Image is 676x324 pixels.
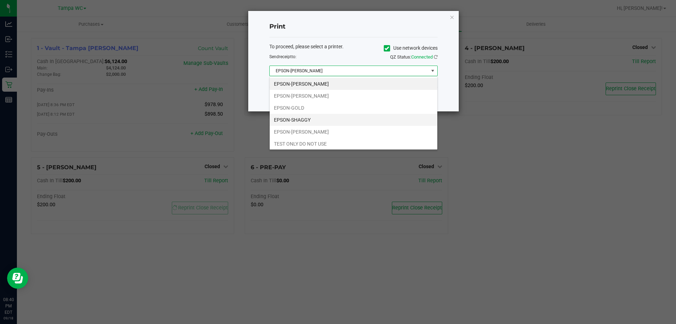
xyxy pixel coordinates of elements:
[270,66,428,76] span: EPSON-[PERSON_NAME]
[384,44,438,52] label: Use network devices
[269,22,438,31] h4: Print
[279,54,292,59] span: receipt
[270,126,437,138] li: EPSON-[PERSON_NAME]
[270,138,437,150] li: TEST ONLY DO NOT USE
[270,102,437,114] li: EPSON-GOLD
[411,54,433,60] span: Connected
[269,54,296,59] span: Send to:
[264,43,443,54] div: To proceed, please select a printer.
[7,268,28,289] iframe: Resource center
[390,54,438,60] span: QZ Status:
[270,114,437,126] li: EPSON-SHAGGY
[270,78,437,90] li: EPSON-[PERSON_NAME]
[270,90,437,102] li: EPSON-[PERSON_NAME]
